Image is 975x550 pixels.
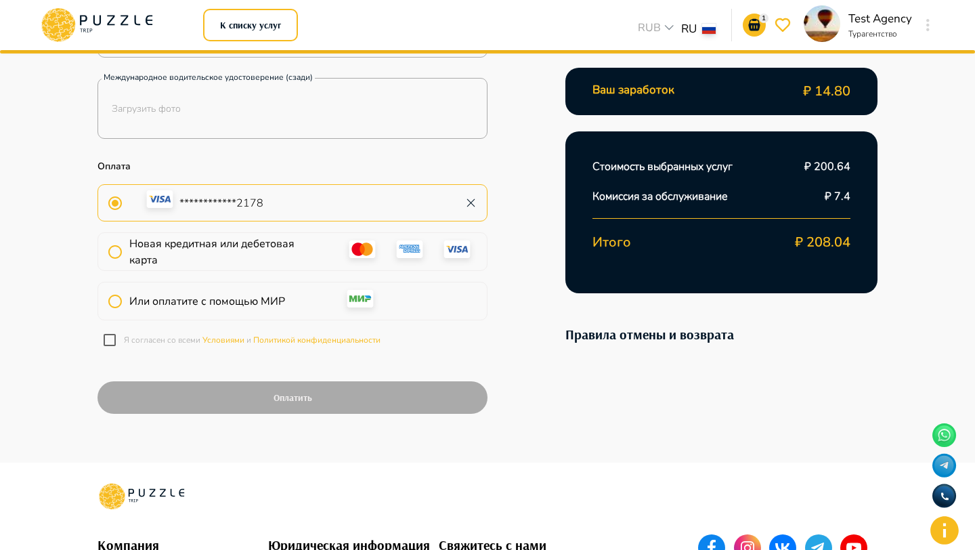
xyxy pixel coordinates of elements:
[102,68,315,87] label: Международное водительское удостоверение (сзади)
[848,28,912,40] p: Турагентство
[253,335,381,345] a: Политикой конфиденциальности
[804,158,850,175] p: ₽ 200.64
[202,335,244,345] span: Условиями
[681,20,697,38] p: RU
[129,236,322,268] span: Новая кредитная или дебетовая карта
[804,5,840,42] img: profile_picture PuzzleTrip
[203,9,298,41] button: К списку услуг
[592,158,733,175] p: Стоимость выбранных услуг
[129,293,285,310] span: Или оплатите с помощью МИР
[795,232,850,253] p: ₽ 208.04
[565,326,734,343] a: Правила отмены и возврата
[634,20,681,39] div: RUB
[112,102,181,116] p: Загрузить фото
[803,81,850,102] p: ₽ 14.80
[771,14,794,37] button: go-to-wishlist-submit-button
[200,335,244,345] a: Условиями
[124,334,381,346] p: Я согласен со всеми и
[848,10,912,28] p: Test Agency
[743,14,766,37] button: go-to-basket-submit-button
[592,188,728,205] p: Комиссия за обслуживание
[759,14,768,24] p: 1
[97,159,487,173] p: Оплата
[825,188,850,205] p: ₽ 7.4
[702,24,716,34] img: lang
[592,232,631,253] p: Итого
[592,81,674,102] p: Ваш заработок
